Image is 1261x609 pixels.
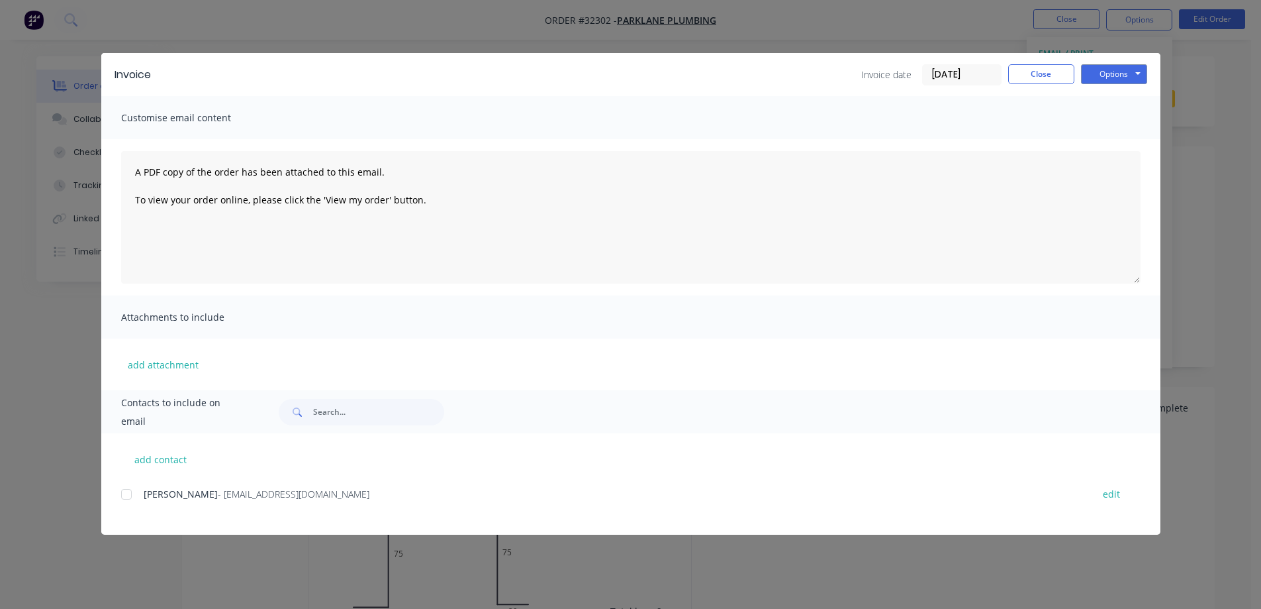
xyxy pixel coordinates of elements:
[121,394,246,431] span: Contacts to include on email
[121,151,1141,284] textarea: A PDF copy of the order has been attached to this email. To view your order online, please click ...
[218,488,369,500] span: - [EMAIL_ADDRESS][DOMAIN_NAME]
[861,68,911,82] span: Invoice date
[1095,485,1128,503] button: edit
[121,449,201,469] button: add contact
[121,109,267,127] span: Customise email content
[1081,64,1147,84] button: Options
[1008,64,1074,84] button: Close
[144,488,218,500] span: [PERSON_NAME]
[115,67,151,83] div: Invoice
[121,355,205,374] button: add attachment
[313,399,444,425] input: Search...
[121,308,267,327] span: Attachments to include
